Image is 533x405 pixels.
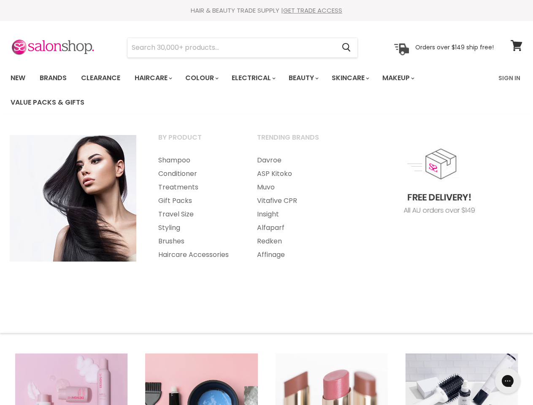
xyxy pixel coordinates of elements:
ul: Main menu [246,154,344,262]
input: Search [127,38,335,57]
a: GET TRADE ACCESS [283,6,342,15]
ul: Main menu [4,66,493,115]
button: Search [335,38,357,57]
a: New [4,69,32,87]
a: Shampoo [148,154,245,167]
a: Insight [246,208,344,221]
a: Beauty [282,69,324,87]
a: By Product [148,131,245,152]
a: Davroe [246,154,344,167]
p: Orders over $149 ship free! [415,43,494,51]
a: Brands [33,69,73,87]
a: Conditioner [148,167,245,181]
a: ASP Kitoko [246,167,344,181]
a: Styling [148,221,245,235]
a: Value Packs & Gifts [4,94,91,111]
a: Gift Packs [148,194,245,208]
a: Vitafive CPR [246,194,344,208]
a: Skincare [325,69,374,87]
a: Haircare Accessories [148,248,245,262]
a: Muvo [246,181,344,194]
a: Clearance [75,69,127,87]
a: Redken [246,235,344,248]
a: Alfaparf [246,221,344,235]
a: Brushes [148,235,245,248]
a: Makeup [376,69,419,87]
a: Affinage [246,248,344,262]
a: Electrical [225,69,281,87]
ul: Main menu [148,154,245,262]
iframe: Gorgias live chat messenger [491,365,525,397]
a: Haircare [128,69,177,87]
a: Colour [179,69,224,87]
a: Treatments [148,181,245,194]
a: Trending Brands [246,131,344,152]
form: Product [127,38,358,58]
a: Sign In [493,69,525,87]
a: Travel Size [148,208,245,221]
